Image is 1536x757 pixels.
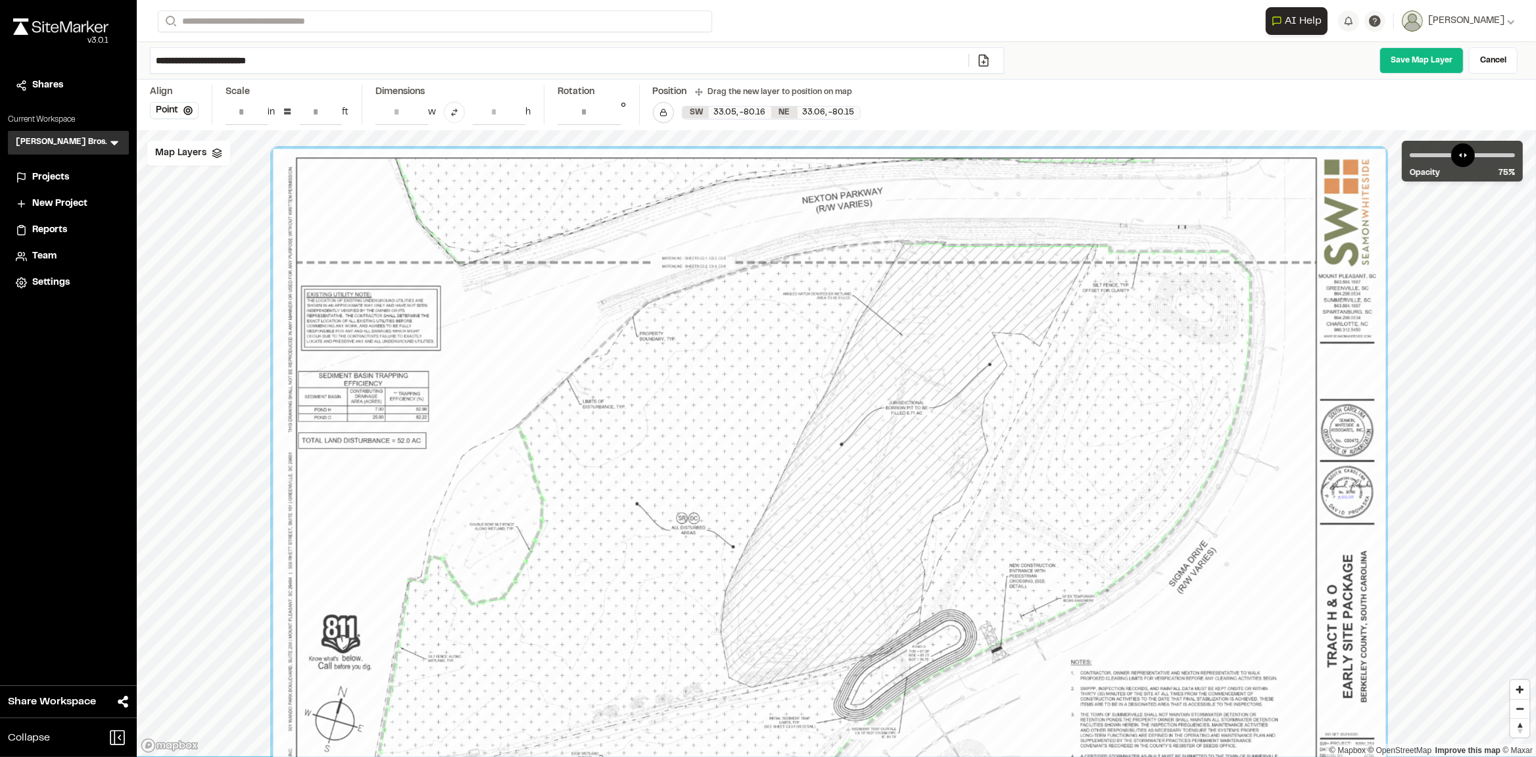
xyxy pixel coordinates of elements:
a: Reports [16,223,121,237]
div: in [268,105,275,120]
a: Map feedback [1435,746,1500,755]
span: 75 % [1499,167,1515,179]
div: Oh geez...please don't... [13,35,108,47]
span: [PERSON_NAME] [1428,14,1504,28]
span: AI Help [1285,13,1322,29]
span: Team [32,249,57,264]
span: Projects [32,170,69,185]
div: 33.05 , -80.16 [709,107,771,118]
div: SW 33.0526679639009, -80.16092009840519 | NE 33.05661086783563, -80.15386366426964 [683,107,860,119]
button: Open AI Assistant [1266,7,1328,35]
span: Reports [32,223,67,237]
a: Team [16,249,121,264]
button: Reset bearing to north [1510,718,1529,737]
button: Zoom in [1510,680,1529,699]
span: Reset bearing to north [1510,719,1529,737]
a: Mapbox logo [141,738,199,753]
h3: [PERSON_NAME] Bros. [16,136,107,149]
span: Map Layers [155,146,206,160]
a: New Project [16,197,121,211]
div: ° [621,99,626,125]
span: Settings [32,276,70,290]
a: Maxar [1502,746,1533,755]
span: New Project [32,197,87,211]
img: rebrand.png [13,18,108,35]
div: NE [771,107,798,118]
div: w [428,105,436,120]
a: Save Map Layer [1380,47,1464,74]
div: Open AI Assistant [1266,7,1333,35]
div: Dimensions [375,85,531,99]
p: Current Workspace [8,114,129,126]
span: Share Workspace [8,694,96,710]
a: Shares [16,78,121,93]
div: Align [150,85,199,99]
div: ft [342,105,348,120]
div: Scale [226,85,250,99]
button: Search [158,11,181,32]
a: OpenStreetMap [1368,746,1432,755]
div: Rotation [558,85,626,99]
button: Lock Map Layer Position [653,102,674,123]
button: [PERSON_NAME] [1402,11,1515,32]
canvas: Map [137,130,1536,756]
span: Shares [32,78,63,93]
div: Drag the new layer to position on map [695,86,853,98]
div: 33.06 , -80.15 [798,107,860,118]
div: = [283,102,292,123]
button: Point [150,102,199,119]
a: Projects [16,170,121,185]
button: Zoom out [1510,699,1529,718]
span: Opacity [1410,167,1440,179]
div: SW [683,107,709,118]
a: Mapbox [1330,746,1366,755]
div: Position [653,85,687,99]
a: Add/Change File [969,54,998,67]
img: User [1402,11,1423,32]
span: Collapse [8,730,50,746]
div: h [525,105,531,120]
a: Settings [16,276,121,290]
a: Cancel [1469,47,1518,74]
